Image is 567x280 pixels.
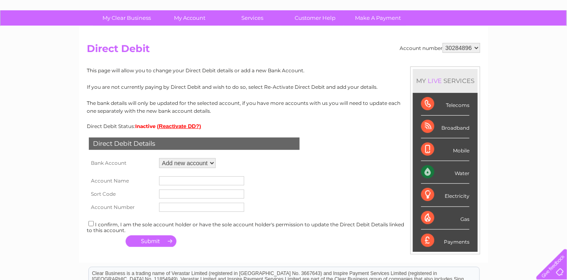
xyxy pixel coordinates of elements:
[421,138,469,161] div: Mobile
[87,66,480,74] p: This page will allow you to change your Direct Debit details or add a new Bank Account.
[135,123,156,129] span: Inactive
[495,35,507,41] a: Blog
[281,10,350,26] a: Customer Help
[421,161,469,184] div: Water
[87,220,480,233] div: I confirm, I am the sole account holder or have the sole account holder's permission to update th...
[344,10,412,26] a: Make A Payment
[156,10,224,26] a: My Account
[87,156,157,170] th: Bank Account
[426,77,443,85] div: LIVE
[157,123,201,129] button: (Reactivate DD?)
[421,230,469,252] div: Payments
[421,93,469,116] div: Telecoms
[413,69,478,93] div: MY SERVICES
[540,35,559,41] a: Log out
[421,116,469,138] div: Broadband
[87,43,480,59] h2: Direct Debit
[421,184,469,206] div: Electricity
[422,35,437,41] a: Water
[421,207,469,230] div: Gas
[87,201,157,214] th: Account Number
[89,5,479,40] div: Clear Business is a trading name of Verastar Limited (registered in [GEOGRAPHIC_DATA] No. 3667643...
[89,138,300,150] div: Direct Debit Details
[87,83,480,91] p: If you are not currently paying by Direct Debit and wish to do so, select Re-Activate Direct Debi...
[219,10,287,26] a: Services
[87,174,157,187] th: Account Name
[465,35,490,41] a: Telecoms
[20,21,62,47] img: logo.png
[93,10,161,26] a: My Clear Business
[87,187,157,201] th: Sort Code
[400,43,480,53] div: Account number
[87,99,480,115] p: The bank details will only be updated for the selected account, if you have more accounts with us...
[411,4,468,14] a: 0333 014 3131
[512,35,532,41] a: Contact
[442,35,460,41] a: Energy
[87,123,480,129] div: Direct Debit Status:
